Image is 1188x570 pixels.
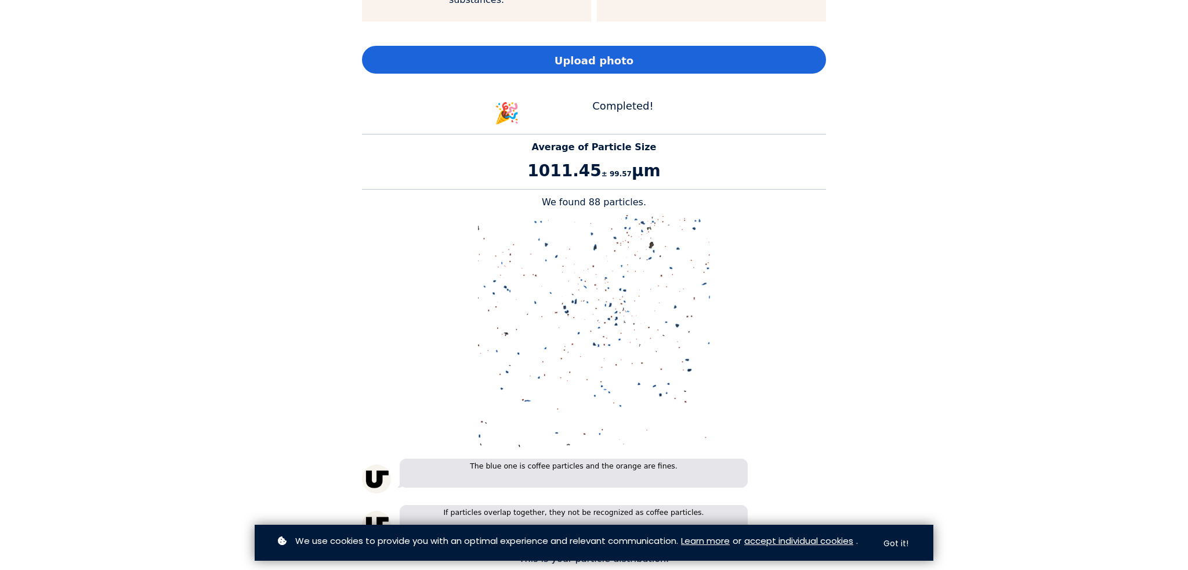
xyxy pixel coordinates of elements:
[275,534,867,547] p: or .
[555,53,633,68] span: Upload photo
[362,159,826,183] p: 1011.45 μm
[362,464,391,493] img: unspecialty-logo
[681,534,730,547] a: Learn more
[602,170,632,178] span: ± 99.57
[400,505,748,534] p: If particles overlap together, they not be recognized as coffee particles.
[494,101,520,125] span: 🎉
[362,511,391,540] img: unspecialty-logo
[295,534,678,547] span: We use cookies to provide you with an optimal experience and relevant communication.
[400,459,748,488] p: The blue one is coffee particles and the orange are fines.
[362,140,826,154] p: Average of Particle Size
[873,532,919,555] button: Got it!
[536,98,710,129] div: Completed!
[362,195,826,209] p: We found 88 particles.
[478,215,710,447] img: alt
[744,534,853,547] a: accept individual cookies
